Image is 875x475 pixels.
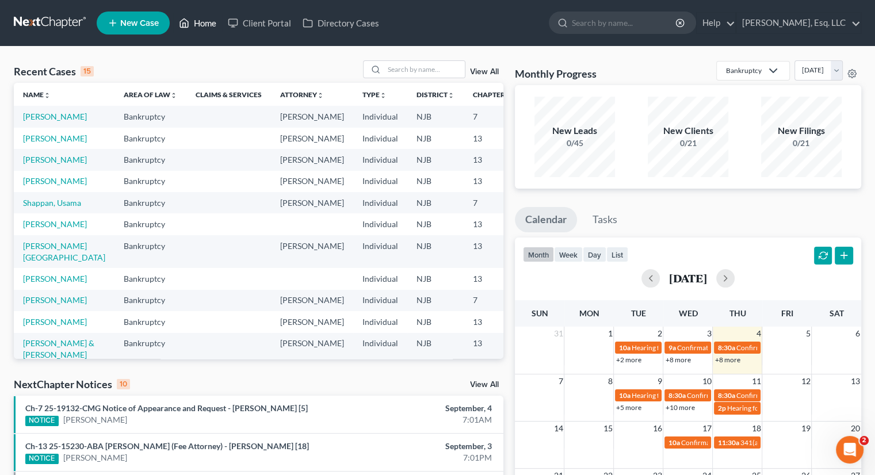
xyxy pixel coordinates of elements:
td: NJB [407,149,464,170]
td: Individual [353,268,407,289]
a: Help [697,13,735,33]
i: unfold_more [317,92,324,99]
a: [PERSON_NAME][GEOGRAPHIC_DATA] [23,241,105,262]
td: NJB [407,171,464,192]
td: 13 [464,149,521,170]
span: 2p [717,404,725,412]
a: Districtunfold_more [417,90,454,99]
span: Confirmation hearing for [PERSON_NAME] [736,391,866,400]
a: Client Portal [222,13,297,33]
span: 10a [618,391,630,400]
td: [PERSON_NAME] [271,106,353,127]
i: unfold_more [170,92,177,99]
td: Bankruptcy [114,268,186,289]
span: 10a [668,438,679,447]
div: September, 3 [344,440,492,452]
td: [PERSON_NAME] [271,171,353,192]
span: 12 [800,374,811,388]
td: NJB [407,213,464,235]
td: Bankruptcy [114,171,186,192]
span: 10a [618,343,630,352]
a: [PERSON_NAME], Esq. LLC [736,13,861,33]
span: 4 [755,327,762,340]
span: Sun [531,308,548,318]
div: Recent Cases [14,64,94,78]
td: 13 [464,311,521,332]
span: Hearing for Plastic Suppliers, Inc. [727,404,826,412]
td: Bankruptcy [114,333,186,366]
a: Typeunfold_more [362,90,387,99]
div: New Clients [648,124,728,137]
span: New Case [120,19,159,28]
td: NJB [407,290,464,311]
a: +5 more [616,403,641,412]
a: Nameunfold_more [23,90,51,99]
span: 16 [651,422,663,435]
td: [PERSON_NAME] [271,235,353,268]
div: New Filings [761,124,842,137]
a: Area of Lawunfold_more [124,90,177,99]
a: [PERSON_NAME] [23,176,87,186]
th: Claims & Services [186,83,271,106]
div: 0/45 [534,137,615,149]
td: 13 [464,213,521,235]
span: 13 [850,374,861,388]
span: Hearing for National Realty Investment Advisors LLC [631,391,788,400]
span: 6 [854,327,861,340]
a: [PERSON_NAME] [63,452,127,463]
a: [PERSON_NAME] [23,155,87,164]
span: 9 [656,374,663,388]
div: NextChapter Notices [14,377,130,391]
button: day [583,247,606,262]
td: Individual [353,128,407,149]
td: NJB [407,192,464,213]
td: [PERSON_NAME] [271,333,353,366]
td: Individual [353,333,407,366]
td: [PERSON_NAME] [271,311,353,332]
td: Individual [353,149,407,170]
td: NJB [407,128,464,149]
span: 11 [750,374,762,388]
span: Wed [678,308,697,318]
h2: [DATE] [669,272,707,284]
input: Search by name... [384,61,465,78]
input: Search by name... [572,12,677,33]
td: 13 [464,171,521,192]
td: 13 [464,128,521,149]
td: 7 [464,192,521,213]
a: [PERSON_NAME] [23,274,87,284]
a: +10 more [665,403,694,412]
i: unfold_more [448,92,454,99]
td: 7 [464,290,521,311]
button: week [554,247,583,262]
td: NJB [407,311,464,332]
span: Confirmation hearing for [PERSON_NAME] [686,391,817,400]
td: Individual [353,171,407,192]
td: Individual [353,213,407,235]
td: Bankruptcy [114,128,186,149]
span: 14 [552,422,564,435]
div: NOTICE [25,416,59,426]
td: Individual [353,106,407,127]
span: 2 [859,436,869,445]
span: 2 [656,327,663,340]
span: 8:30a [717,343,735,352]
div: NOTICE [25,454,59,464]
a: Directory Cases [297,13,385,33]
td: [PERSON_NAME] [271,128,353,149]
span: Thu [729,308,746,318]
button: month [523,247,554,262]
span: 19 [800,422,811,435]
td: NJB [407,106,464,127]
span: 5 [804,327,811,340]
a: [PERSON_NAME] [23,295,87,305]
span: 3 [705,327,712,340]
div: 0/21 [648,137,728,149]
a: [PERSON_NAME] [23,112,87,121]
td: Bankruptcy [114,213,186,235]
div: Bankruptcy [726,66,762,75]
span: Confirmation hearing for [PERSON_NAME] [681,438,811,447]
td: Individual [353,235,407,268]
button: list [606,247,628,262]
span: 8 [606,374,613,388]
